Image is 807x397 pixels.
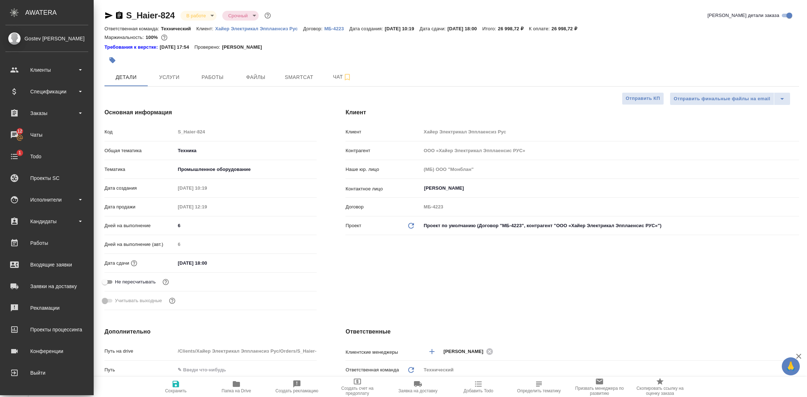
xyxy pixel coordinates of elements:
[2,321,92,339] a: Проекты процессинга
[276,388,318,393] span: Создать рекламацию
[569,377,630,397] button: Призвать менеджера по развитию
[175,127,317,137] input: Пустое поле
[184,13,208,19] button: В работе
[104,222,175,229] p: Дней на выполнение
[529,26,552,31] p: К оплате:
[345,222,361,229] p: Проект
[161,277,170,287] button: Включи, если не хочешь, чтобы указанная дата сдачи изменилась после переставления заказа в 'Подтв...
[14,149,25,156] span: 1
[129,259,139,268] button: Если добавить услуги и заполнить их объемом, то дата рассчитается автоматически
[215,26,303,31] p: Хайер Электрикал Эпплаенсиз Рус
[175,202,238,212] input: Пустое поле
[345,108,799,117] h4: Клиент
[482,26,498,31] p: Итого:
[115,297,162,304] span: Учитывать выходные
[464,388,493,393] span: Добавить Todo
[795,188,797,189] button: Open
[388,377,448,397] button: Заявка на доставку
[5,346,88,357] div: Конференции
[5,65,88,75] div: Клиенты
[5,216,88,227] div: Кандидаты
[324,26,349,31] p: МБ-4223
[345,366,399,374] p: Ответственная команда
[5,86,88,97] div: Спецификации
[267,377,327,397] button: Создать рекламацию
[345,166,421,173] p: Наше юр. лицо
[2,169,92,187] a: Проекты SC
[622,92,664,105] button: Отправить КП
[785,359,797,374] span: 🙏
[196,26,215,31] p: Клиент:
[2,234,92,252] a: Работы
[670,92,790,105] div: split button
[2,277,92,295] a: Заявки на доставку
[5,108,88,119] div: Заказы
[13,128,27,135] span: 12
[5,367,88,378] div: Выйти
[175,183,238,193] input: Пустое поле
[423,343,441,360] button: Добавить менеджера
[509,377,569,397] button: Определить тематику
[2,256,92,274] a: Входящие заявки
[104,44,160,51] a: Требования к верстке:
[104,260,129,267] p: Дата сдачи
[2,299,92,317] a: Рекламации
[303,26,324,31] p: Договор:
[175,145,317,157] div: Техника
[175,239,317,250] input: Пустое поле
[165,388,187,393] span: Сохранить
[343,73,352,81] svg: Подписаться
[175,220,317,231] input: ✎ Введи что-нибудь
[325,72,360,81] span: Чат
[345,185,421,193] p: Контактное лицо
[448,377,509,397] button: Добавить Todo
[443,347,495,356] div: [PERSON_NAME]
[126,10,175,20] a: S_Haier-824
[670,92,774,105] button: Отправить финальные файлы на email
[152,73,187,82] span: Услуги
[215,25,303,31] a: Хайер Электрикал Эпплаенсиз Рус
[263,11,272,20] button: Доп статусы указывают на важность/срочность заказа
[222,388,251,393] span: Папка на Drive
[104,327,317,336] h4: Дополнительно
[674,95,770,103] span: Отправить финальные файлы на email
[5,259,88,270] div: Входящие заявки
[195,44,222,51] p: Проверено:
[238,73,273,82] span: Файлы
[443,348,488,355] span: [PERSON_NAME]
[175,258,238,268] input: ✎ Введи что-нибудь
[331,386,383,396] span: Создать счет на предоплату
[398,388,437,393] span: Заявка на доставку
[5,194,88,205] div: Исполнители
[115,11,124,20] button: Скопировать ссылку
[5,151,88,162] div: Todo
[782,357,800,375] button: 🙏
[574,386,625,396] span: Призвать менеджера по развитию
[104,348,175,355] p: Путь на drive
[421,220,799,232] div: Проект по умолчанию (Договор "МБ-4223", контрагент "ООО «Хайер Электрикал Эпплаенсис РУС»")
[175,365,317,375] input: ✎ Введи что-нибудь
[104,241,175,248] p: Дней на выполнение (авт.)
[5,281,88,292] div: Заявки на доставку
[327,377,388,397] button: Создать счет на предоплату
[104,52,120,68] button: Добавить тэг
[349,26,385,31] p: Дата создания:
[5,173,88,184] div: Проекты SC
[104,11,113,20] button: Скопировать ссылку для ЯМессенджера
[161,26,196,31] p: Технический
[195,73,230,82] span: Работы
[385,26,420,31] p: [DATE] 10:19
[222,44,267,51] p: [PERSON_NAME]
[447,26,482,31] p: [DATE] 18:00
[115,278,156,286] span: Не пересчитывать
[345,128,421,136] p: Клиент
[345,203,421,211] p: Договор
[2,126,92,144] a: 12Чаты
[634,386,686,396] span: Скопировать ссылку на оценку заказа
[345,327,799,336] h4: Ответственные
[104,185,175,192] p: Дата создания
[222,11,258,21] div: В работе
[630,377,690,397] button: Скопировать ссылку на оценку заказа
[104,35,146,40] p: Маржинальность:
[104,108,317,117] h4: Основная информация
